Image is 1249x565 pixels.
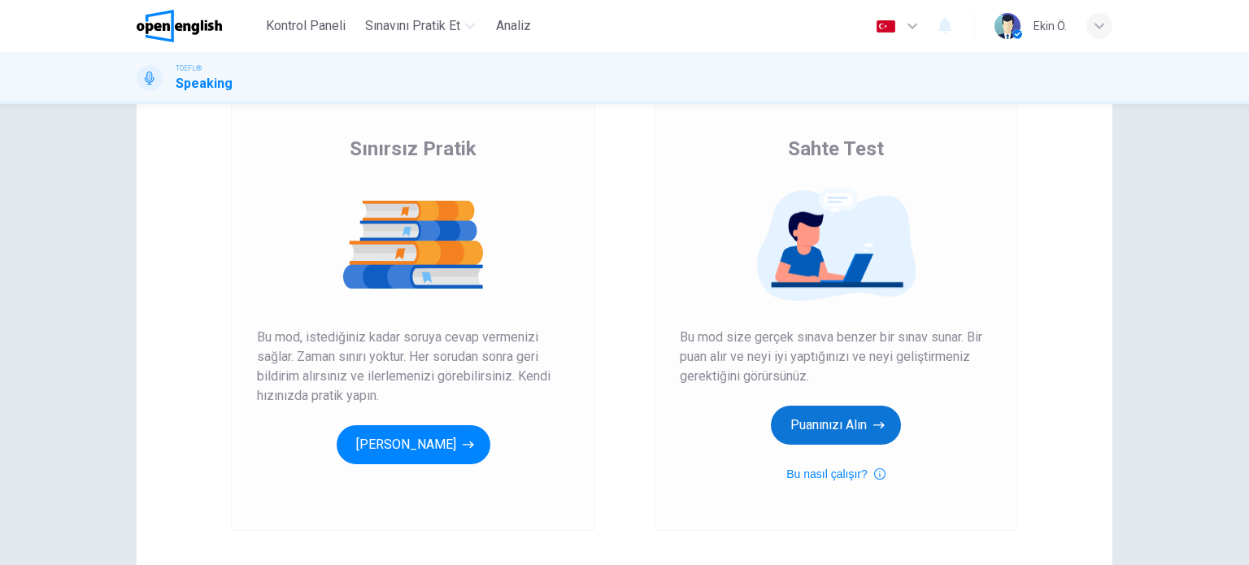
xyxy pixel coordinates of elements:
span: Bu mod size gerçek sınava benzer bir sınav sunar. Bir puan alır ve neyi iyi yaptığınızı ve neyi g... [680,328,992,386]
span: Sınırsız Pratik [350,136,477,162]
button: [PERSON_NAME] [337,425,490,464]
a: OpenEnglish logo [137,10,259,42]
button: Puanınızı Alın [771,406,901,445]
button: Sınavını Pratik Et [359,11,481,41]
img: tr [876,20,896,33]
div: Ekin Ö. [1034,16,1067,36]
span: Sınavını Pratik Et [365,16,460,36]
span: Kontrol Paneli [266,16,346,36]
button: Bu nasıl çalışır? [786,464,886,484]
span: Sahte Test [788,136,884,162]
img: Profile picture [994,13,1021,39]
span: Analiz [496,16,531,36]
button: Kontrol Paneli [259,11,352,41]
img: OpenEnglish logo [137,10,222,42]
span: TOEFL® [176,63,202,74]
span: Bu mod, istediğiniz kadar soruya cevap vermenizi sağlar. Zaman sınırı yoktur. Her sorudan sonra g... [257,328,569,406]
button: Analiz [488,11,540,41]
h1: Speaking [176,74,233,93]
